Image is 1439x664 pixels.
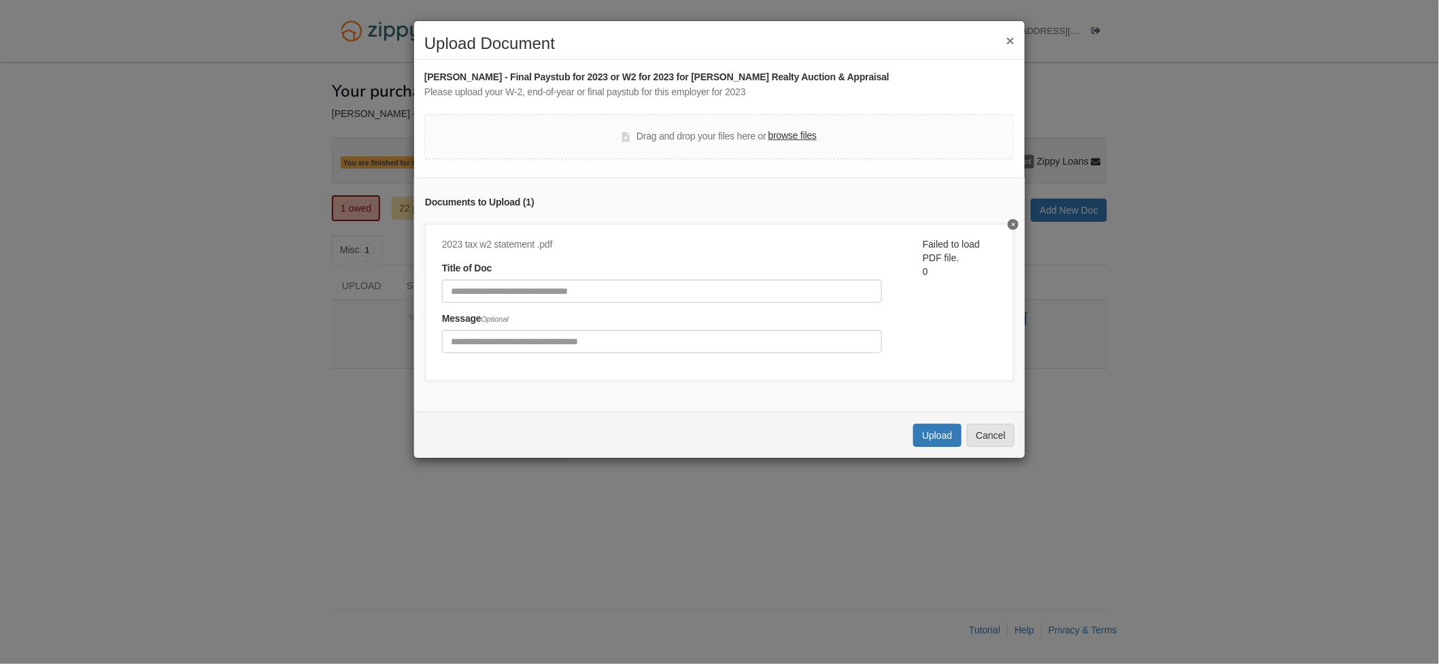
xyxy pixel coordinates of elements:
div: Please upload your W-2, end-of-year or final paystub for this employer for 2023 [424,85,1015,100]
h2: Upload Document [424,35,1015,52]
div: Failed to load PDF file. [923,237,997,265]
div: Drag and drop your files here or [622,129,817,145]
button: Upload [913,424,961,447]
div: 0 [923,237,997,362]
input: Include any comments on this document [442,330,882,353]
label: Message [442,312,509,327]
div: Documents to Upload ( 1 ) [425,195,1014,210]
span: Optional [481,315,509,323]
div: [PERSON_NAME] - Final Paystub for 2023 or W2 for 2023 for [PERSON_NAME] Realty Auction & Appraisal [424,70,1015,85]
button: × [1006,33,1015,48]
button: Cancel [967,424,1015,447]
button: Delete undefined [1008,219,1019,230]
input: Document Title [442,280,882,303]
label: Title of Doc [442,261,492,276]
div: 2023 tax w2 statement .pdf [442,237,882,252]
label: browse files [768,129,817,144]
